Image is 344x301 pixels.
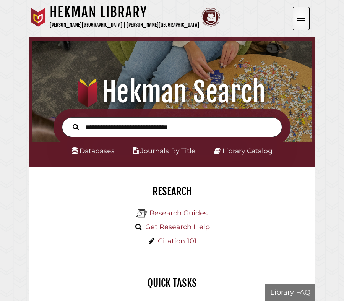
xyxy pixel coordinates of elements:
[145,223,210,231] a: Get Research Help
[158,237,197,245] a: Citation 101
[38,75,307,109] h1: Hekman Search
[29,8,48,27] img: Calvin University
[222,147,273,155] a: Library Catalog
[50,4,199,21] h1: Hekman Library
[149,209,208,217] a: Research Guides
[201,8,220,27] img: Calvin Theological Seminary
[69,122,83,131] button: Search
[140,147,196,155] a: Journals By Title
[73,124,79,131] i: Search
[50,21,199,29] p: [PERSON_NAME][GEOGRAPHIC_DATA] | [PERSON_NAME][GEOGRAPHIC_DATA]
[136,208,148,219] img: Hekman Library Logo
[72,147,115,155] a: Databases
[34,185,310,198] h2: Research
[34,277,310,290] h2: Quick Tasks
[293,7,310,30] button: Open the menu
